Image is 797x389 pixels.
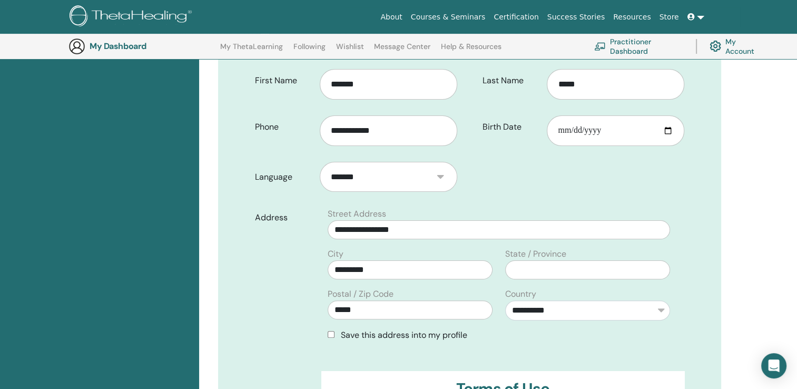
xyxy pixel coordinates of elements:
[247,208,321,228] label: Address
[505,248,566,260] label: State / Province
[90,41,195,51] h3: My Dashboard
[293,42,326,59] a: Following
[505,288,536,300] label: Country
[336,42,364,59] a: Wishlist
[341,329,467,341] span: Save this address into my profile
[489,7,543,27] a: Certification
[475,71,547,91] label: Last Name
[710,38,721,54] img: cog.svg
[247,117,320,137] label: Phone
[475,117,547,137] label: Birth Date
[376,7,406,27] a: About
[220,42,283,59] a: My ThetaLearning
[328,208,386,220] label: Street Address
[247,71,320,91] label: First Name
[328,288,393,300] label: Postal / Zip Code
[710,35,763,58] a: My Account
[247,167,320,187] label: Language
[407,7,490,27] a: Courses & Seminars
[594,42,606,51] img: chalkboard-teacher.svg
[543,7,609,27] a: Success Stories
[70,5,195,29] img: logo.png
[68,38,85,55] img: generic-user-icon.jpg
[594,35,683,58] a: Practitioner Dashboard
[655,7,683,27] a: Store
[441,42,501,59] a: Help & Resources
[374,42,430,59] a: Message Center
[761,353,786,378] div: Open Intercom Messenger
[328,248,343,260] label: City
[609,7,655,27] a: Resources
